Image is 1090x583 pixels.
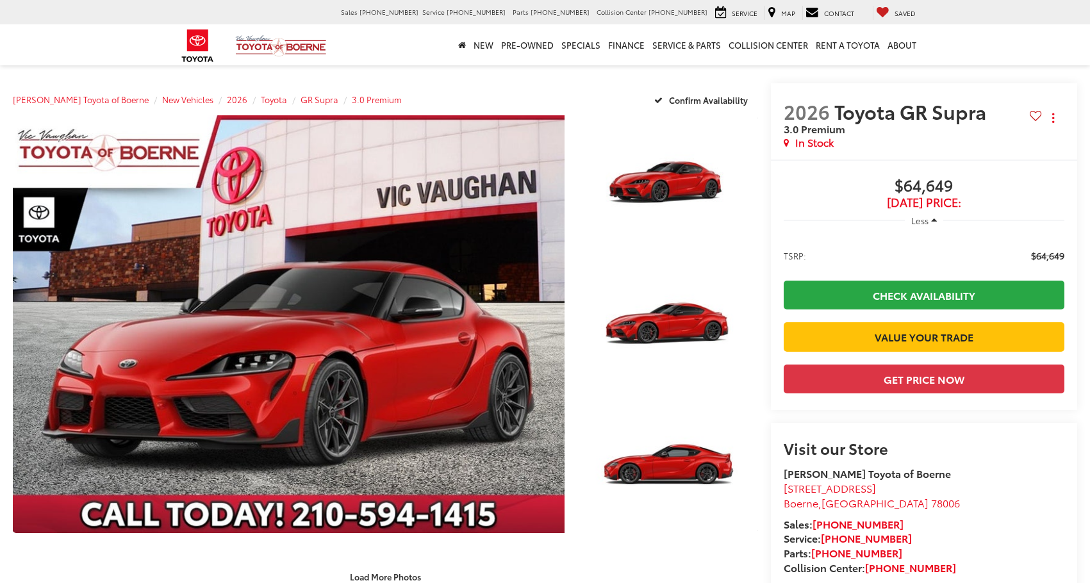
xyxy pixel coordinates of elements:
a: 2026 [227,94,247,105]
a: Expand Photo 3 [579,398,758,533]
img: Vic Vaughan Toyota of Boerne [235,35,327,57]
a: Value Your Trade [784,322,1064,351]
a: My Saved Vehicles [873,6,919,20]
a: Home [454,24,470,65]
span: Parts [513,7,529,17]
span: Map [781,8,795,18]
span: [STREET_ADDRESS] [784,480,876,495]
a: [PHONE_NUMBER] [821,530,912,545]
a: Check Availability [784,281,1064,309]
span: Contact [824,8,854,18]
span: Saved [895,8,916,18]
span: [DATE] Price: [784,196,1064,209]
button: Confirm Availability [647,88,758,111]
a: Pre-Owned [497,24,557,65]
a: Service [712,6,761,20]
a: New Vehicles [162,94,213,105]
button: Get Price Now [784,365,1064,393]
a: Toyota [261,94,287,105]
img: Toyota [174,25,222,67]
span: 78006 [931,495,960,510]
span: Service [732,8,757,18]
span: Confirm Availability [669,94,748,106]
a: Specials [557,24,604,65]
a: [PHONE_NUMBER] [813,516,904,531]
span: In Stock [795,135,834,150]
span: 3.0 Premium [784,121,845,136]
button: Actions [1042,106,1064,129]
span: Boerne [784,495,818,510]
strong: Sales: [784,516,904,531]
a: Rent a Toyota [812,24,884,65]
span: [PHONE_NUMBER] [359,7,418,17]
a: Map [764,6,798,20]
img: 2026 Toyota GR Supra 3.0 Premium [7,113,570,535]
strong: Service: [784,530,912,545]
a: Contact [802,6,857,20]
span: $64,649 [784,177,1064,196]
a: About [884,24,920,65]
span: TSRP: [784,249,806,262]
a: New [470,24,497,65]
span: Collision Center [597,7,647,17]
span: [PHONE_NUMBER] [648,7,707,17]
span: Service [422,7,445,17]
a: Service & Parts: Opens in a new tab [648,24,725,65]
h2: Visit our Store [784,439,1064,456]
span: , [784,495,960,510]
img: 2026 Toyota GR Supra 3.0 Premium [577,256,760,393]
a: Expand Photo 1 [579,115,758,250]
strong: Parts: [784,545,902,560]
span: 2026 [784,97,830,125]
span: dropdown dots [1052,113,1054,123]
a: Collision Center [725,24,812,65]
a: [PHONE_NUMBER] [865,560,956,575]
a: Expand Photo 2 [579,257,758,391]
a: Expand Photo 0 [13,115,565,533]
a: GR Supra [301,94,338,105]
span: $64,649 [1031,249,1064,262]
a: Finance [604,24,648,65]
button: Less [905,209,943,232]
span: [PHONE_NUMBER] [531,7,590,17]
span: Less [911,215,929,226]
span: [PHONE_NUMBER] [447,7,506,17]
span: Sales [341,7,358,17]
span: [GEOGRAPHIC_DATA] [822,495,929,510]
img: 2026 Toyota GR Supra 3.0 Premium [577,397,760,534]
strong: Collision Center: [784,560,956,575]
a: 3.0 Premium [352,94,402,105]
a: [PHONE_NUMBER] [811,545,902,560]
span: Toyota GR Supra [834,97,991,125]
strong: [PERSON_NAME] Toyota of Boerne [784,466,951,480]
a: [PERSON_NAME] Toyota of Boerne [13,94,149,105]
img: 2026 Toyota GR Supra 3.0 Premium [577,114,760,251]
a: [STREET_ADDRESS] Boerne,[GEOGRAPHIC_DATA] 78006 [784,480,960,510]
